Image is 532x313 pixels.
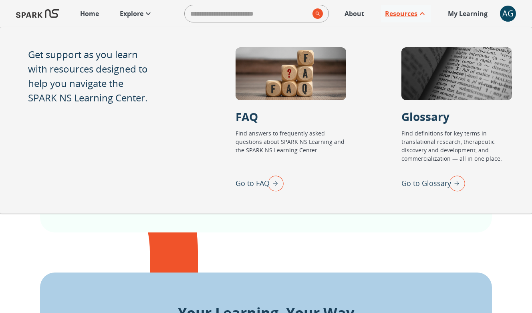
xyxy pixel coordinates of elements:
[76,5,103,22] a: Home
[401,178,451,189] p: Go to Glossary
[444,5,492,22] a: My Learning
[341,5,368,22] a: About
[381,5,431,22] a: Resources
[500,6,516,22] button: account of current user
[80,9,99,18] p: Home
[236,173,284,194] div: Go to FAQ
[309,5,323,22] button: search
[264,173,284,194] img: right arrow
[28,47,151,105] p: Get support as you learn with resources designed to help you navigate the SPARK NS Learning Center.
[401,108,449,125] p: Glossary
[16,4,59,23] img: Logo of SPARK at Stanford
[448,9,488,18] p: My Learning
[236,47,346,100] div: FAQ
[120,9,143,18] p: Explore
[401,173,465,194] div: Go to Glossary
[116,5,157,22] a: Explore
[236,129,346,173] p: Find answers to frequently asked questions about SPARK NS Learning and the SPARK NS Learning Center.
[345,9,364,18] p: About
[401,129,512,173] p: Find definitions for key terms in translational research, therapeutic discovery and development, ...
[445,173,465,194] img: right arrow
[385,9,417,18] p: Resources
[500,6,516,22] div: AG
[236,108,258,125] p: FAQ
[401,47,512,100] div: Glossary
[236,178,270,189] p: Go to FAQ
